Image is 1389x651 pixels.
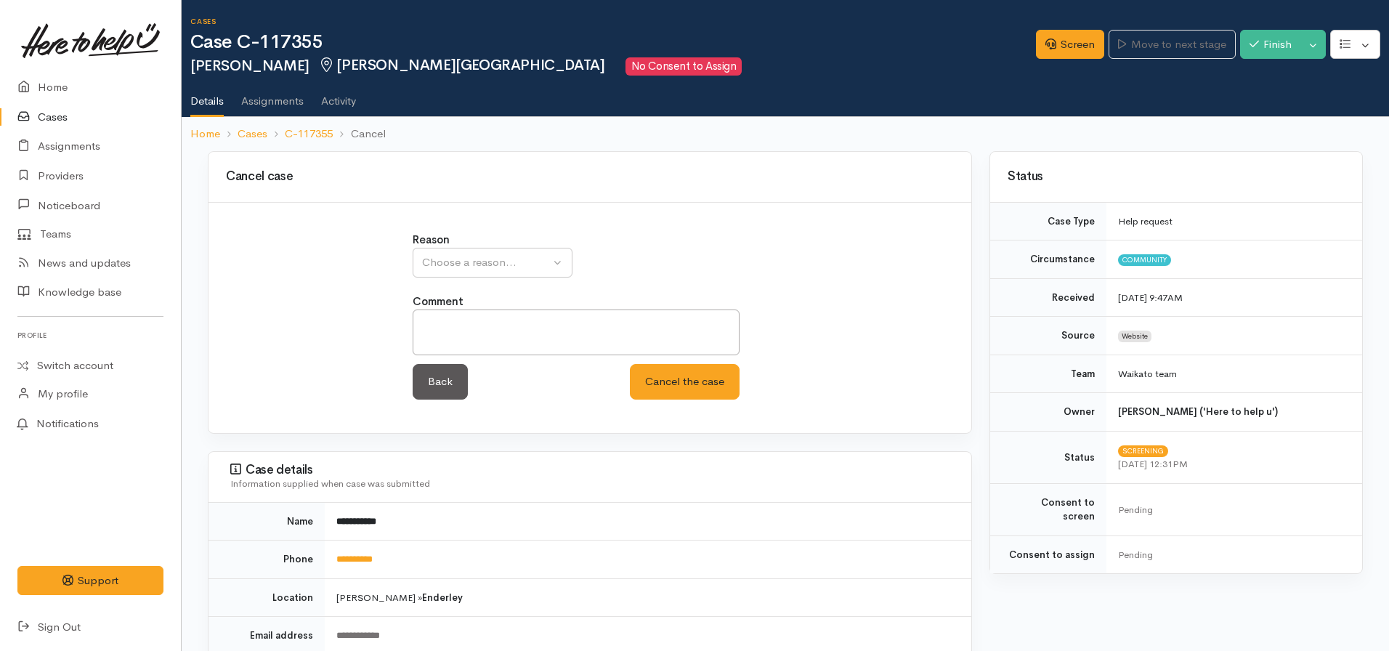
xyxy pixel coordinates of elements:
[1106,203,1362,240] td: Help request
[318,56,605,74] span: [PERSON_NAME][GEOGRAPHIC_DATA]
[413,248,572,278] button: Choose a reason...
[190,32,1036,53] h1: Case C-117355
[1118,445,1168,457] span: Screening
[285,126,333,142] a: C-117355
[190,126,220,142] a: Home
[182,117,1389,151] nav: breadcrumb
[1118,291,1183,304] time: [DATE] 9:47AM
[990,317,1106,355] td: Source
[190,76,224,118] a: Details
[238,126,267,142] a: Cases
[1118,331,1151,342] span: Website
[217,170,963,184] h3: Cancel case
[422,254,550,271] div: Choose a reason...
[321,76,356,116] a: Activity
[990,278,1106,317] td: Received
[1008,170,1345,184] h3: Status
[17,566,163,596] button: Support
[413,364,468,400] a: Back
[990,240,1106,279] td: Circumstance
[990,483,1106,535] td: Consent to screen
[990,203,1106,240] td: Case Type
[208,578,325,617] td: Location
[1240,30,1301,60] button: Finish
[190,57,1036,76] h2: [PERSON_NAME]
[630,364,740,400] button: Cancel the case
[625,57,742,76] span: No Consent to Assign
[1118,457,1345,472] div: [DATE] 12:31PM
[230,463,954,477] h3: Case details
[990,431,1106,483] td: Status
[422,591,463,604] b: Enderley
[1118,405,1278,418] b: [PERSON_NAME] ('Here to help u')
[241,76,304,116] a: Assignments
[1118,548,1345,562] div: Pending
[208,541,325,579] td: Phone
[990,393,1106,432] td: Owner
[1118,368,1177,380] span: Waikato team
[1109,30,1235,60] a: Move to next stage
[413,294,463,310] label: Comment
[413,232,450,248] label: Reason
[208,503,325,541] td: Name
[990,355,1106,393] td: Team
[1118,254,1171,266] span: Community
[17,325,163,345] h6: Profile
[336,591,463,604] span: [PERSON_NAME] »
[1036,30,1104,60] a: Screen
[230,477,954,491] div: Information supplied when case was submitted
[990,535,1106,573] td: Consent to assign
[190,17,1036,25] h6: Cases
[333,126,385,142] li: Cancel
[1118,503,1345,517] div: Pending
